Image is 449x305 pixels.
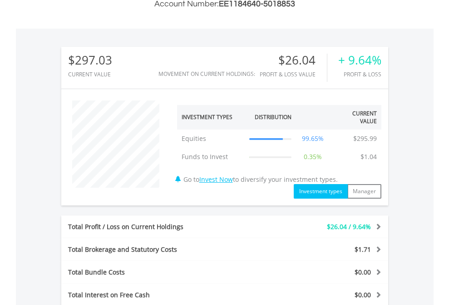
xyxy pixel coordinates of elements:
div: $26.04 [260,54,327,67]
td: 0.35% [296,148,330,166]
div: Total Interest on Free Cash [61,290,252,300]
button: Manager [347,184,381,199]
td: Equities [177,130,245,148]
div: Total Profit / Loss on Current Holdings [61,222,252,231]
button: Investment types [294,184,348,199]
div: $297.03 [68,54,112,67]
div: Profit & Loss [338,71,381,77]
td: $1.04 [356,148,381,166]
div: CURRENT VALUE [68,71,112,77]
div: Distribution [255,113,291,121]
div: Total Bundle Costs [61,268,252,277]
a: Invest Now [199,175,233,184]
div: Profit & Loss Value [260,71,327,77]
span: $1.71 [355,245,371,254]
td: Funds to Invest [177,148,245,166]
span: $0.00 [355,268,371,276]
td: 99.65% [296,130,330,148]
td: $295.99 [349,130,381,148]
div: Total Brokerage and Statutory Costs [61,245,252,254]
div: + 9.64% [338,54,381,67]
span: $26.04 / 9.64% [327,222,371,231]
th: Investment Types [177,105,245,130]
th: Current Value [330,105,381,130]
span: $0.00 [355,290,371,299]
div: Movement on Current Holdings: [158,71,255,77]
div: Go to to diversify your investment types. [170,96,388,199]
